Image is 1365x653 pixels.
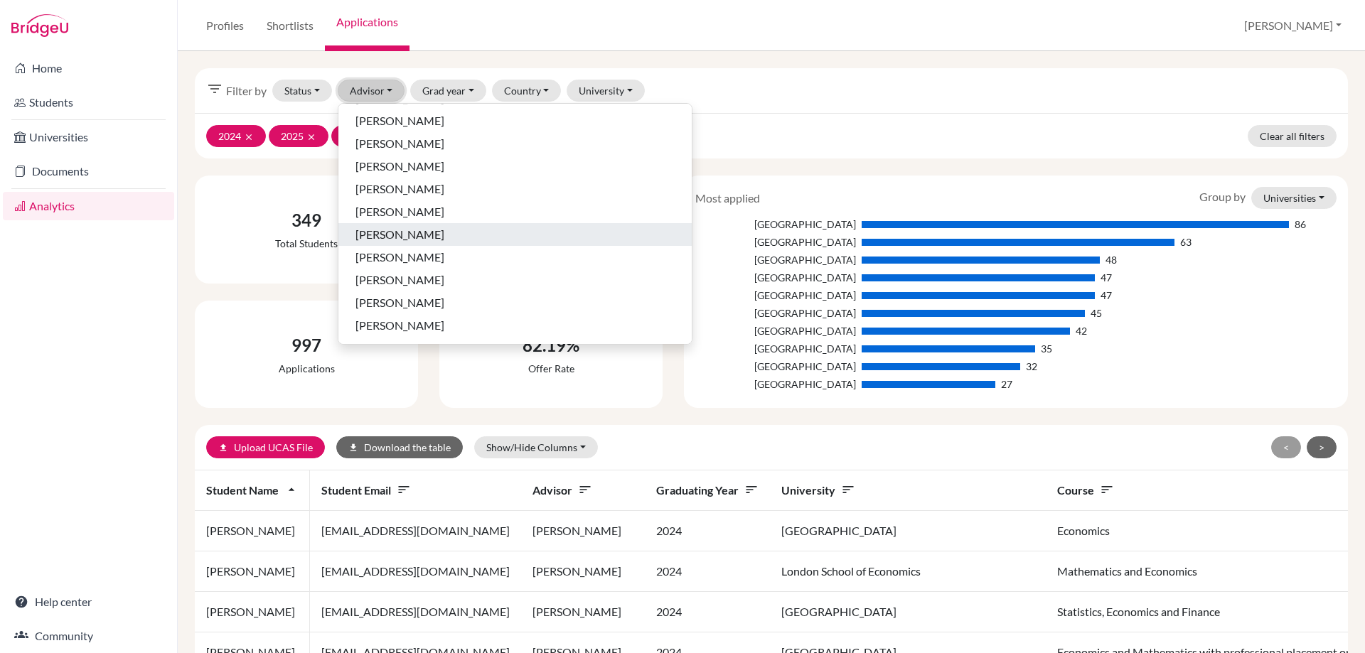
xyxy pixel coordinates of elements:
div: 997 [279,333,335,358]
i: clear [244,132,254,142]
i: download [348,443,358,453]
button: downloadDownload the table [336,436,463,458]
div: [GEOGRAPHIC_DATA] [695,288,855,303]
button: Universities [1251,187,1337,209]
div: Offer rate [523,361,579,376]
a: uploadUpload UCAS File [206,436,325,458]
div: [GEOGRAPHIC_DATA] [695,234,855,249]
span: Advisor [532,483,592,497]
a: Universities [3,123,174,151]
button: [PERSON_NAME] [338,337,692,360]
div: 42 [1076,323,1087,338]
span: Student email [321,483,411,497]
button: [PERSON_NAME] [338,155,692,178]
div: 35 [1041,341,1052,356]
button: University [567,80,645,102]
div: 349 [275,207,338,233]
a: Students [3,88,174,117]
span: [PERSON_NAME] [355,135,444,152]
div: 27 [1001,377,1012,392]
td: [GEOGRAPHIC_DATA] [770,511,1046,551]
div: 47 [1101,270,1112,285]
div: [GEOGRAPHIC_DATA] [695,323,855,338]
button: [PERSON_NAME] [338,132,692,155]
a: Home [3,54,174,82]
span: [PERSON_NAME] [355,158,444,175]
button: Country [492,80,562,102]
button: [PERSON_NAME] [338,178,692,200]
td: London School of Economics [770,551,1046,592]
span: Student name [206,483,299,497]
a: Documents [3,157,174,185]
button: [PERSON_NAME] [338,200,692,223]
i: upload [218,443,228,453]
i: sort [397,482,411,497]
td: [PERSON_NAME] [521,592,645,632]
i: sort [1100,482,1114,497]
i: filter_list [206,80,223,97]
a: Clear all filters [1248,125,1337,147]
div: 32 [1026,359,1037,374]
button: Show/Hide Columns [474,436,598,458]
div: Applications [279,361,335,376]
div: 82.19% [523,333,579,358]
button: [GEOGRAPHIC_DATA]clear [331,125,470,147]
a: Community [3,622,174,650]
i: sort [578,482,592,497]
td: [EMAIL_ADDRESS][DOMAIN_NAME] [310,511,521,551]
button: [PERSON_NAME] [338,109,692,132]
td: [PERSON_NAME] [195,592,310,632]
button: [PERSON_NAME] [338,269,692,291]
button: [PERSON_NAME] [1238,12,1348,39]
div: [GEOGRAPHIC_DATA] [695,359,855,374]
span: [PERSON_NAME] [355,112,444,129]
i: clear [306,132,316,142]
span: [PERSON_NAME] [355,294,444,311]
td: [GEOGRAPHIC_DATA] [770,592,1046,632]
button: 2025clear [269,125,328,147]
td: [PERSON_NAME] [195,511,310,551]
span: Course [1057,483,1114,497]
div: [GEOGRAPHIC_DATA] [695,270,855,285]
div: 45 [1091,306,1102,320]
span: [PERSON_NAME] [355,249,444,266]
div: 47 [1101,288,1112,303]
td: [EMAIL_ADDRESS][DOMAIN_NAME] [310,551,521,592]
div: 86 [1295,217,1306,232]
a: Analytics [3,192,174,220]
div: Total students [275,236,338,251]
button: [PERSON_NAME] [338,246,692,269]
span: [PERSON_NAME] [355,180,444,198]
span: Graduating year [656,483,759,497]
span: University [781,483,855,497]
img: Bridge-U [11,14,68,37]
td: [PERSON_NAME] [521,551,645,592]
div: [GEOGRAPHIC_DATA] [695,217,855,232]
button: > [1307,436,1337,458]
span: [PERSON_NAME] [355,271,444,288]
span: [PERSON_NAME] [355,203,444,220]
div: Advisor [338,103,692,345]
button: [PERSON_NAME] [338,314,692,337]
a: Help center [3,588,174,616]
button: 2024clear [206,125,266,147]
span: [PERSON_NAME] [355,226,444,243]
td: 2024 [645,511,770,551]
div: 48 [1106,252,1117,267]
div: 63 [1180,234,1192,249]
div: [GEOGRAPHIC_DATA] [695,377,855,392]
span: [PERSON_NAME] [355,340,444,357]
div: [GEOGRAPHIC_DATA] [695,341,855,356]
td: [PERSON_NAME] [195,551,310,592]
div: Most applied [685,190,771,207]
i: sort [744,482,759,497]
td: 2024 [645,592,770,632]
button: [PERSON_NAME] [338,291,692,314]
button: [PERSON_NAME] [338,223,692,246]
i: arrow_drop_up [284,482,299,497]
button: Advisor [338,80,405,102]
div: Group by [1189,187,1347,209]
button: < [1271,436,1301,458]
i: sort [841,482,855,497]
button: Status [272,80,332,102]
